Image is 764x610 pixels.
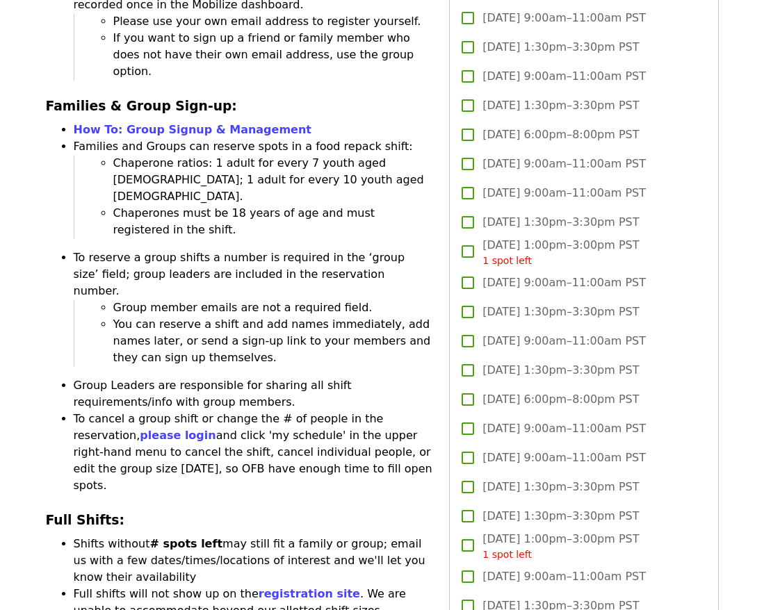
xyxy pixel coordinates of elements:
[482,39,639,56] span: [DATE] 1:30pm–3:30pm PST
[482,549,532,560] span: 1 spot left
[482,531,639,562] span: [DATE] 1:00pm–3:00pm PST
[259,587,360,600] a: registration site
[482,450,646,466] span: [DATE] 9:00am–11:00am PST
[482,185,646,201] span: [DATE] 9:00am–11:00am PST
[74,138,433,238] li: Families and Groups can reserve spots in a food repack shift:
[74,536,433,586] li: Shifts without may still fit a family or group; email us with a few dates/times/locations of inte...
[113,205,433,238] li: Chaperones must be 18 years of age and must registered in the shift.
[482,156,646,172] span: [DATE] 9:00am–11:00am PST
[482,255,532,266] span: 1 spot left
[482,214,639,231] span: [DATE] 1:30pm–3:30pm PST
[482,126,639,143] span: [DATE] 6:00pm–8:00pm PST
[113,30,433,80] li: If you want to sign up a friend or family member who does not have their own email address, use t...
[482,237,639,268] span: [DATE] 1:00pm–3:00pm PST
[113,155,433,205] li: Chaperone ratios: 1 adult for every 7 youth aged [DEMOGRAPHIC_DATA]; 1 adult for every 10 youth a...
[482,568,646,585] span: [DATE] 9:00am–11:00am PST
[482,508,639,525] span: [DATE] 1:30pm–3:30pm PST
[74,377,433,411] li: Group Leaders are responsible for sharing all shift requirements/info with group members.
[482,97,639,114] span: [DATE] 1:30pm–3:30pm PST
[74,123,311,136] a: How To: Group Signup & Management
[482,274,646,291] span: [DATE] 9:00am–11:00am PST
[482,68,646,85] span: [DATE] 9:00am–11:00am PST
[482,333,646,349] span: [DATE] 9:00am–11:00am PST
[140,429,216,442] a: please login
[482,391,639,408] span: [DATE] 6:00pm–8:00pm PST
[482,479,639,495] span: [DATE] 1:30pm–3:30pm PST
[113,13,433,30] li: Please use your own email address to register yourself.
[74,249,433,366] li: To reserve a group shifts a number is required in the ‘group size’ field; group leaders are inclu...
[482,362,639,379] span: [DATE] 1:30pm–3:30pm PST
[482,420,646,437] span: [DATE] 9:00am–11:00am PST
[113,316,433,366] li: You can reserve a shift and add names immediately, add names later, or send a sign-up link to you...
[74,411,433,494] li: To cancel a group shift or change the # of people in the reservation, and click 'my schedule' in ...
[482,304,639,320] span: [DATE] 1:30pm–3:30pm PST
[46,513,124,527] strong: Full Shifts:
[113,299,433,316] li: Group member emails are not a required field.
[482,10,646,26] span: [DATE] 9:00am–11:00am PST
[149,537,222,550] strong: # spots left
[46,99,237,113] strong: Families & Group Sign-up:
